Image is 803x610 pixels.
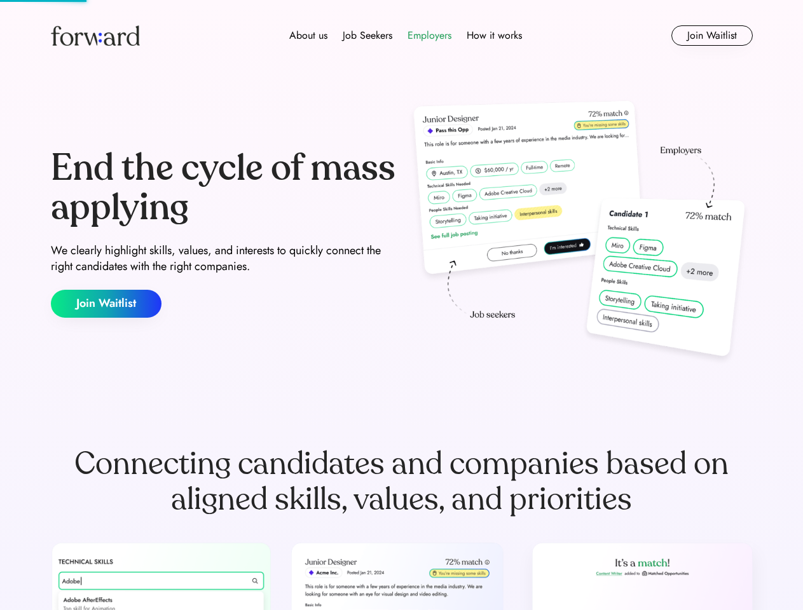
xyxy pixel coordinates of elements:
[51,290,161,318] button: Join Waitlist
[51,149,397,227] div: End the cycle of mass applying
[289,28,327,43] div: About us
[671,25,753,46] button: Join Waitlist
[51,446,753,517] div: Connecting candidates and companies based on aligned skills, values, and priorities
[408,28,451,43] div: Employers
[467,28,522,43] div: How it works
[51,25,140,46] img: Forward logo
[407,97,753,370] img: hero-image.png
[51,243,397,274] div: We clearly highlight skills, values, and interests to quickly connect the right candidates with t...
[343,28,392,43] div: Job Seekers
